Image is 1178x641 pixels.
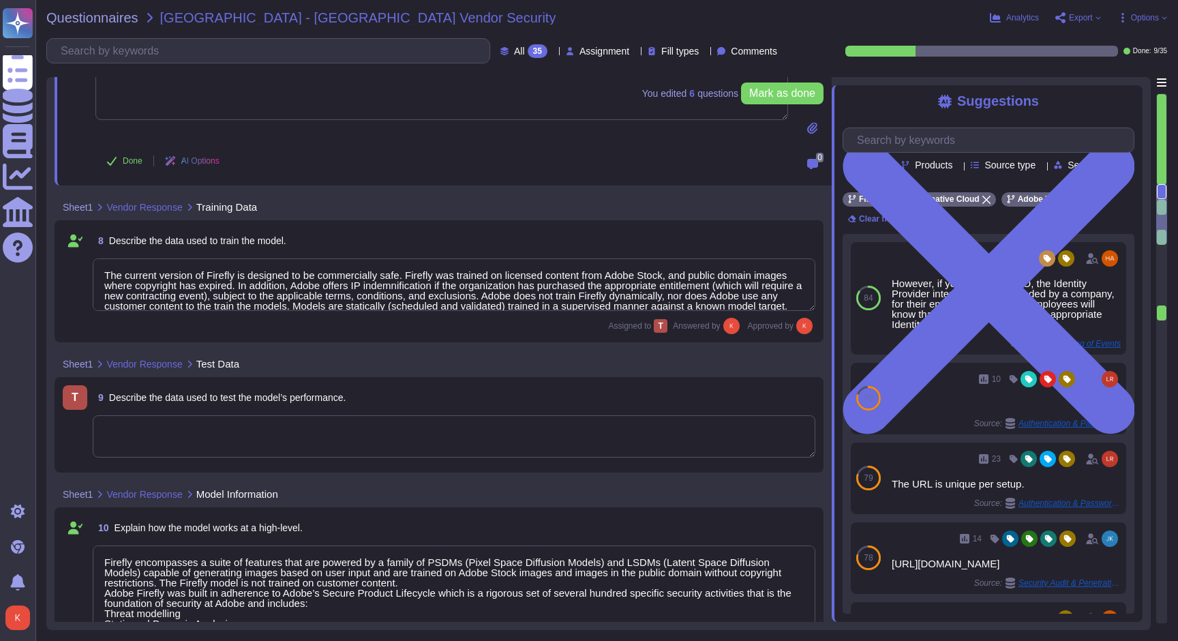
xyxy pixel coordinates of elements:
[5,606,30,630] img: user
[816,153,824,162] span: 0
[196,359,239,369] span: Test Data
[95,38,788,120] textarea: Creative Cloud Applications
[106,359,182,369] span: Vendor Response
[196,202,258,212] span: Training Data
[892,479,1121,489] div: The URL is unique per setup.
[864,294,873,302] span: 84
[63,385,87,410] div: T
[93,258,815,311] textarea: The current version of Firefly is designed to be commercially safe. Firefly was trained on licens...
[579,46,629,56] span: Assignment
[689,89,695,98] b: 6
[1102,531,1118,547] img: user
[46,11,138,25] span: Questionnaires
[731,46,777,56] span: Comments
[990,12,1039,23] button: Analytics
[160,11,556,25] span: [GEOGRAPHIC_DATA] - [GEOGRAPHIC_DATA] Vendor Security
[63,359,93,369] span: Sheet1
[749,88,815,99] span: Mark as done
[528,44,547,58] div: 35
[106,490,182,499] span: Vendor Response
[1069,14,1093,22] span: Export
[181,157,220,165] span: AI Options
[609,319,668,333] span: Assigned to
[196,489,278,499] span: Model Information
[1102,371,1118,387] img: user
[109,235,286,246] span: Describe the data used to train the model.
[1006,14,1039,22] span: Analytics
[850,128,1134,152] input: Search by keywords
[892,558,1121,569] div: [URL][DOMAIN_NAME]
[123,157,142,165] span: Done
[95,147,153,175] button: Done
[1102,610,1118,627] img: user
[115,522,303,533] span: Explain how the model works at a high-level.
[1102,250,1118,267] img: user
[93,236,104,245] span: 8
[3,603,40,633] button: user
[741,83,824,104] button: Mark as done
[654,319,667,333] div: T
[63,203,93,212] span: Sheet1
[54,39,489,63] input: Search by keywords
[1102,451,1118,467] img: user
[864,474,873,482] span: 79
[93,523,109,533] span: 10
[1154,48,1167,55] span: 9 / 35
[864,554,873,562] span: 78
[673,322,720,330] span: Answered by
[864,394,873,402] span: 79
[973,535,982,543] span: 14
[63,490,93,499] span: Sheet1
[642,89,738,98] span: You edited question s
[723,318,740,334] img: user
[514,46,525,56] span: All
[1018,499,1121,507] span: Authentication & Password Policy
[796,318,813,334] img: user
[974,578,1121,588] span: Source:
[1131,14,1159,22] span: Options
[974,498,1121,509] span: Source:
[1018,579,1121,587] span: Security Audit & Penetration test
[748,322,794,330] span: Approved by
[106,203,182,212] span: Vendor Response
[661,46,699,56] span: Fill types
[109,392,346,403] span: Describe the data used to test the model’s performance.
[93,393,104,402] span: 9
[1133,48,1151,55] span: Done:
